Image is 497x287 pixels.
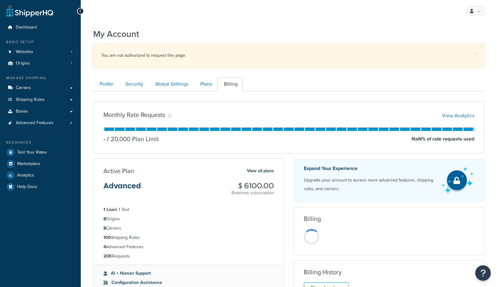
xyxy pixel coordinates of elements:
strong: 20K [103,253,112,259]
a: Expand Your Experience Upgrade your account to access more advanced features, shipping rules, and... [294,159,485,202]
span: Marketplace [17,161,40,167]
p: - [103,135,105,143]
h3: Monthly Rate Requests [103,111,165,118]
a: View all plans [247,167,274,175]
a: ShipperHQ Home [7,5,53,17]
strong: 8 [103,225,106,231]
a: Websites 1 [5,46,76,58]
span: Advanced Features [16,120,53,126]
span: Shipping Rules [16,97,45,102]
span: 1 [71,61,72,66]
span: Help Docs [17,184,37,190]
span: Origins [16,61,30,66]
li: Advanced Features [103,244,274,250]
a: View Analytics [442,112,474,119]
span: / [107,134,109,144]
li: AI + Human Support [103,270,274,277]
div: Basic Setup [5,39,76,45]
a: Help Docs [5,181,76,192]
a: Profile [93,77,118,91]
a: Billing [217,77,243,91]
h1: My Account [93,28,139,40]
a: Origins 1 [5,58,76,69]
a: Boxes [5,106,76,117]
h3: $ 6100.00 [231,182,274,190]
li: Shipping Rules [103,234,274,241]
li: Configuration Assistance [103,279,274,286]
a: Test Your Rates [5,147,76,158]
span: Carriers [16,85,31,91]
strong: 8 [103,216,106,222]
span: Boxes [16,109,28,114]
a: Shipping Rules [5,94,76,105]
div: You are not authorized to request this page. [101,51,476,60]
span: Dashboard [16,25,37,30]
li: Websites [5,46,76,58]
span: Websites [16,49,33,55]
p: Upgrade your account to access more advanced features, shipping rules, and carriers. [304,176,436,193]
h3: Billing History [304,269,342,276]
button: Open Resource Center [475,265,491,281]
a: Carriers [5,82,76,94]
p: 20,000 Plan Limit [105,135,159,143]
strong: 4 [103,244,106,250]
span: 4 [70,120,72,126]
a: Security [119,77,148,91]
p: NaN % of rate requests used [412,135,474,143]
div: Manage Shipping [5,75,76,81]
a: Analytics [5,170,76,181]
li: Carriers [103,225,274,232]
a: Dashboard [5,22,76,33]
li: & 1 Test [103,206,274,213]
a: Global Settings [149,77,193,91]
a: Plans [194,77,217,91]
a: Advanced Features 4 [5,117,76,129]
strong: 1 Live [103,206,115,213]
a: × [474,51,476,56]
h3: Active Plan [103,168,134,174]
li: Origins [103,216,274,222]
p: Expand Your Experience [304,164,436,173]
span: Analytics [17,173,34,178]
li: Requests [103,253,274,260]
span: Test Your Rates [17,150,47,155]
p: Braintree subscription [231,190,274,196]
h3: Billing [304,215,321,222]
strong: 100 [103,234,111,241]
span: 1 [71,49,72,55]
a: Marketplace [5,158,76,169]
h3: Advanced [103,182,141,195]
li: Advanced Features [5,117,76,129]
div: Resources [5,140,76,145]
li: Origins [5,58,76,69]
